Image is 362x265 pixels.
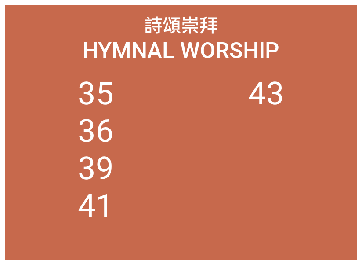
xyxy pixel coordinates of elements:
span: Hymnal Worship [83,37,279,63]
li: 41 [78,187,114,225]
li: 35 [78,75,114,112]
span: 詩頌崇拜 [144,11,218,37]
li: 36 [78,112,114,150]
li: 39 [78,150,114,187]
li: 43 [248,75,284,112]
